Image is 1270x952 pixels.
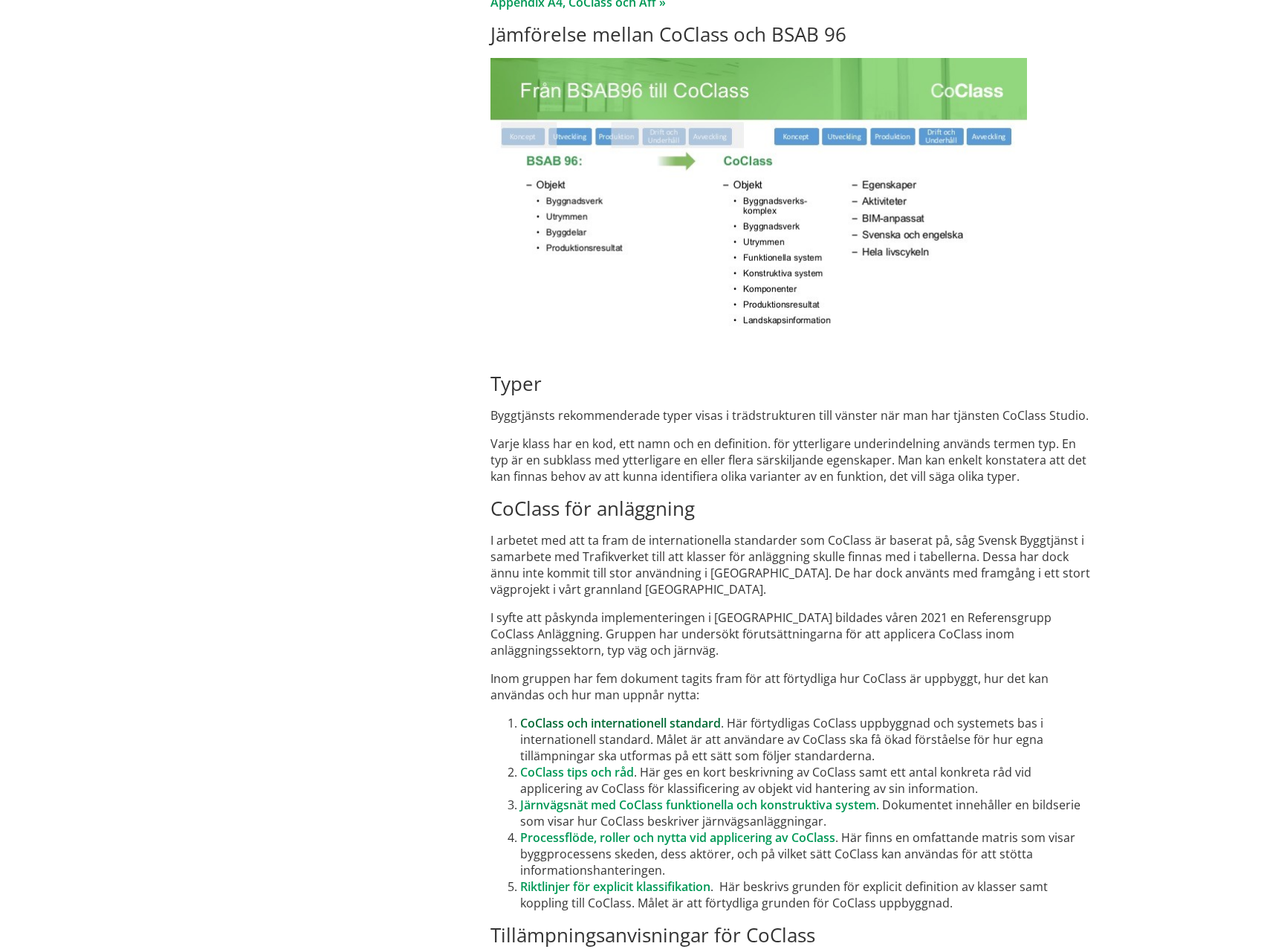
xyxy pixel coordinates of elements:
[520,878,1092,911] li: . Här beskrivs grunden för explicit definition av klasser samt koppling till CoClass. Målet är at...
[490,670,1092,703] p: Inom gruppen har fem dokument tagits fram för att förtydliga hur CoClass är uppbyggt, hur det kan...
[520,764,634,780] a: CoClass tips och råd
[490,532,1092,598] p: I arbetet med att ta fram de internationella standarder som CoClass är baserat på, såg Svensk Byg...
[520,764,1092,797] li: . Här ges en kort beskrivning av CoClass samt ett antal konkreta råd vid applicering av CoClass f...
[490,923,1092,947] h2: Tillämpningsanvisningar för CoClass
[490,407,1092,424] p: Byggtjänsts rekommenderade typer visas i trädstrukturen till vänster när man har tjänsten CoClass...
[490,58,1027,360] img: Bild1.jpg
[490,609,1092,658] p: I syfte att påskynda implementeringen i [GEOGRAPHIC_DATA] bildades våren 2021 en Referensgrupp Co...
[520,829,1092,878] li: . Här finns en omfattande matris som visar byggprocessens skeden, dess aktörer, och på vilket sät...
[490,22,1092,46] h2: Jämförelse mellan CoClass och BSAB 96
[490,496,1092,520] h2: CoClass för anläggning
[520,715,721,731] a: CoClass och internationell standard
[520,715,1092,764] li: . Här förtydligas CoClass uppbyggnad och systemets bas i internationell standard. Målet är att an...
[520,829,835,846] a: Processflöde, roller och nytta vid applicering av CoClass
[520,878,710,895] a: Riktlinjer för explicit klassifikation
[490,372,1092,395] h2: Typer
[490,435,1092,485] p: Varje klass har en kod, ett namn och en definition. för ytterligare underindelning används termen...
[520,797,1092,829] li: . Dokumentet innehåller en bildserie som visar hur CoClass beskriver järnvägsanläggningar.
[520,797,876,813] a: Järnvägsnät med CoClass funktionella och konstruktiva system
